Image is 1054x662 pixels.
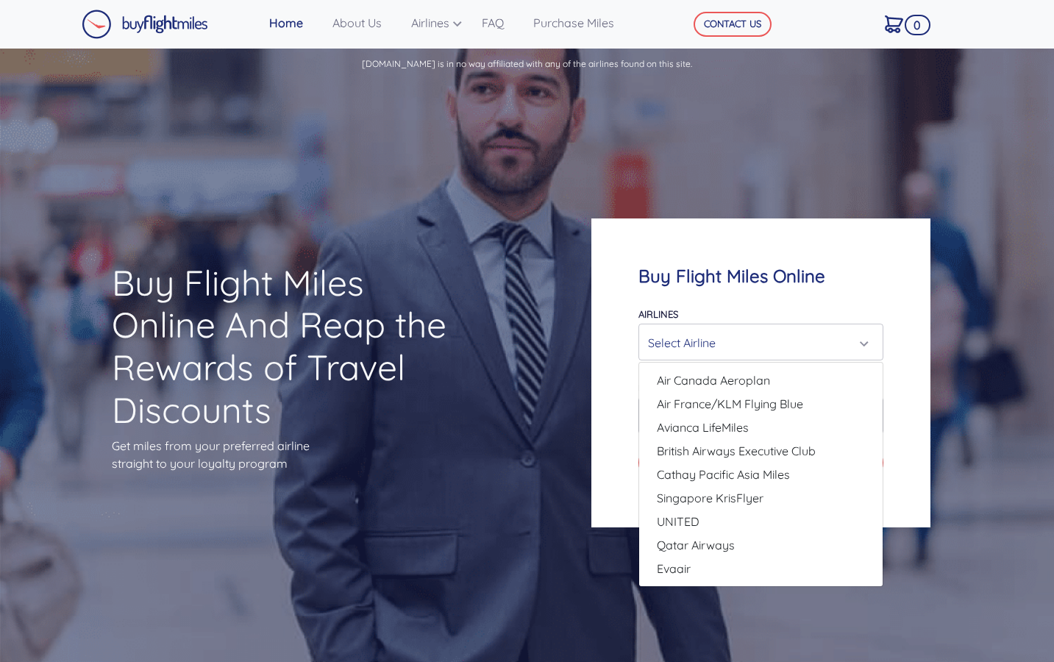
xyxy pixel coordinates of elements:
span: British Airways Executive Club [657,442,816,460]
span: Air France/KLM Flying Blue [657,395,803,413]
label: Airlines [638,308,678,320]
span: 0 [905,15,931,35]
a: Purchase Miles [527,8,638,38]
img: Buy Flight Miles Logo [82,10,208,39]
button: Select Airline [638,324,883,360]
span: Singapore KrisFlyer [657,489,763,507]
a: Airlines [405,8,476,38]
a: Home [263,8,327,38]
p: Get miles from your preferred airline straight to your loyalty program [112,437,463,472]
a: Buy Flight Miles Logo [82,6,208,43]
div: Select Airline [648,329,865,357]
h1: Buy Flight Miles Online And Reap the Rewards of Travel Discounts [112,262,463,431]
span: Qatar Airways [657,536,735,554]
span: Cathay Pacific Asia Miles [657,466,790,483]
h4: Buy Flight Miles Online [638,266,883,287]
a: About Us [327,8,405,38]
button: CONTACT US [694,12,772,37]
img: Cart [885,15,903,33]
a: 0 [879,8,924,39]
span: UNITED [657,513,699,530]
span: Avianca LifeMiles [657,419,749,436]
span: Air Canada Aeroplan [657,371,770,389]
a: FAQ [476,8,527,38]
span: Evaair [657,560,691,577]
